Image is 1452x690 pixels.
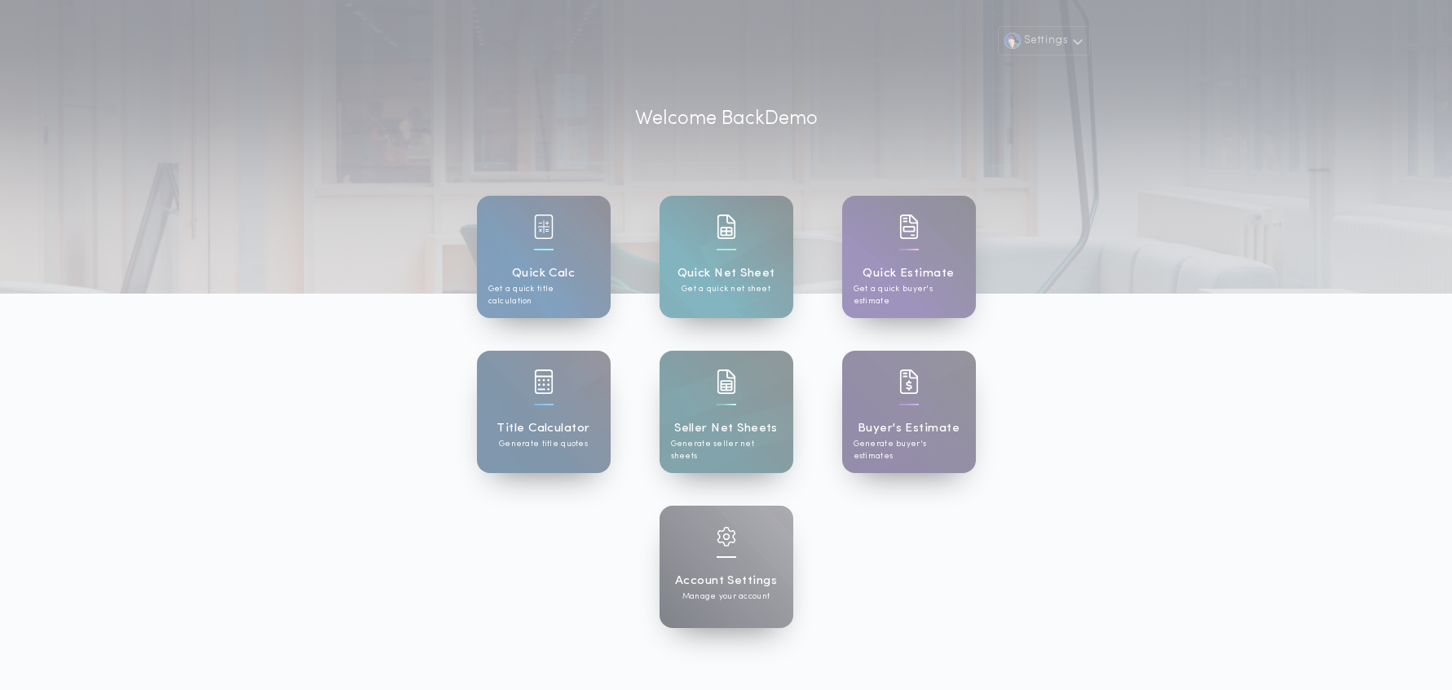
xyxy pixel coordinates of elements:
[674,419,778,438] h1: Seller Net Sheets
[671,438,782,462] p: Generate seller net sheets
[682,590,770,603] p: Manage your account
[660,351,793,473] a: card iconSeller Net SheetsGenerate seller net sheets
[863,264,955,283] h1: Quick Estimate
[512,264,576,283] h1: Quick Calc
[635,104,818,134] p: Welcome Back Demo
[499,438,588,450] p: Generate title quotes
[497,419,589,438] h1: Title Calculator
[660,506,793,628] a: card iconAccount SettingsManage your account
[677,264,775,283] h1: Quick Net Sheet
[682,283,770,295] p: Get a quick net sheet
[854,438,964,462] p: Generate buyer's estimates
[1004,33,1021,49] img: user avatar
[899,215,919,239] img: card icon
[534,369,554,394] img: card icon
[660,196,793,318] a: card iconQuick Net SheetGet a quick net sheet
[534,215,554,239] img: card icon
[477,196,611,318] a: card iconQuick CalcGet a quick title calculation
[858,419,960,438] h1: Buyer's Estimate
[842,196,976,318] a: card iconQuick EstimateGet a quick buyer's estimate
[717,369,736,394] img: card icon
[998,26,1089,55] button: Settings
[488,283,599,307] p: Get a quick title calculation
[477,351,611,473] a: card iconTitle CalculatorGenerate title quotes
[675,572,777,590] h1: Account Settings
[854,283,964,307] p: Get a quick buyer's estimate
[842,351,976,473] a: card iconBuyer's EstimateGenerate buyer's estimates
[899,369,919,394] img: card icon
[717,215,736,239] img: card icon
[717,527,736,546] img: card icon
